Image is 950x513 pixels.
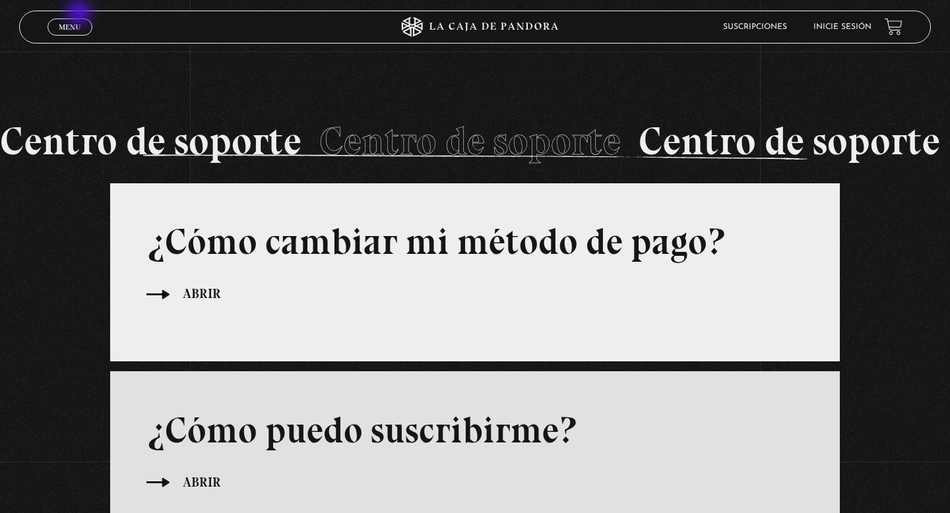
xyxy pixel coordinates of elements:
a: Suscripciones [723,23,787,31]
h3: ¿Cómo cambiar mi método de pago? [146,220,803,264]
span: Menu [59,23,80,31]
a: View your shopping cart [885,18,902,36]
li: Centro de soporte [316,106,635,177]
span: Abrir [183,472,221,493]
a: ¿Cómo cambiar mi método de pago? Abrir [146,220,803,305]
a: Inicie sesión [813,23,871,31]
a: ¿Cómo puedo suscribirme? Abrir [146,408,803,494]
span: Cerrar [55,34,86,43]
span: Abrir [183,284,221,304]
h3: ¿Cómo puedo suscribirme? [146,408,803,452]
